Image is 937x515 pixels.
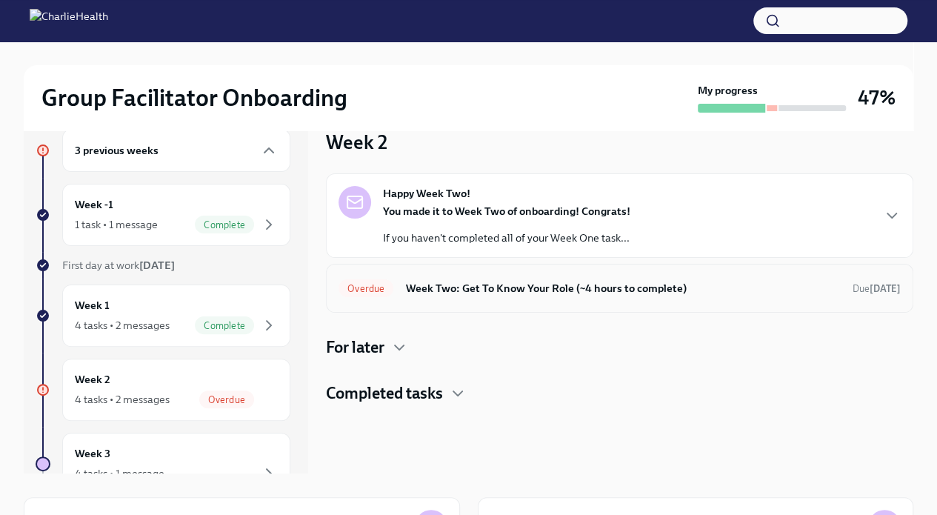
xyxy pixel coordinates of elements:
[698,83,758,98] strong: My progress
[199,394,254,405] span: Overdue
[339,283,393,294] span: Overdue
[75,371,110,388] h6: Week 2
[75,318,170,333] div: 4 tasks • 2 messages
[870,283,901,294] strong: [DATE]
[30,9,108,33] img: CharlieHealth
[383,205,630,218] strong: You made it to Week Two of onboarding! Congrats!
[853,283,901,294] span: Due
[139,259,175,272] strong: [DATE]
[195,219,254,230] span: Complete
[853,282,901,296] span: September 29th, 2025 10:00
[858,84,896,111] h3: 47%
[62,259,175,272] span: First day at work
[36,359,290,421] a: Week 24 tasks • 2 messagesOverdue
[339,276,901,300] a: OverdueWeek Two: Get To Know Your Role (~4 hours to complete)Due[DATE]
[326,336,384,359] h4: For later
[326,382,443,405] h4: Completed tasks
[36,184,290,246] a: Week -11 task • 1 messageComplete
[36,285,290,347] a: Week 14 tasks • 2 messagesComplete
[75,196,113,213] h6: Week -1
[75,466,164,481] div: 4 tasks • 1 message
[405,280,841,296] h6: Week Two: Get To Know Your Role (~4 hours to complete)
[326,336,913,359] div: For later
[41,83,347,113] h2: Group Facilitator Onboarding
[36,258,290,273] a: First day at work[DATE]
[195,320,254,331] span: Complete
[326,382,913,405] div: Completed tasks
[62,129,290,172] div: 3 previous weeks
[326,129,387,156] h3: Week 2
[383,230,630,245] p: If you haven't completed all of your Week One task...
[75,217,158,232] div: 1 task • 1 message
[75,297,110,313] h6: Week 1
[383,186,470,201] strong: Happy Week Two!
[75,445,110,462] h6: Week 3
[75,142,159,159] h6: 3 previous weeks
[36,433,290,495] a: Week 34 tasks • 1 message
[75,392,170,407] div: 4 tasks • 2 messages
